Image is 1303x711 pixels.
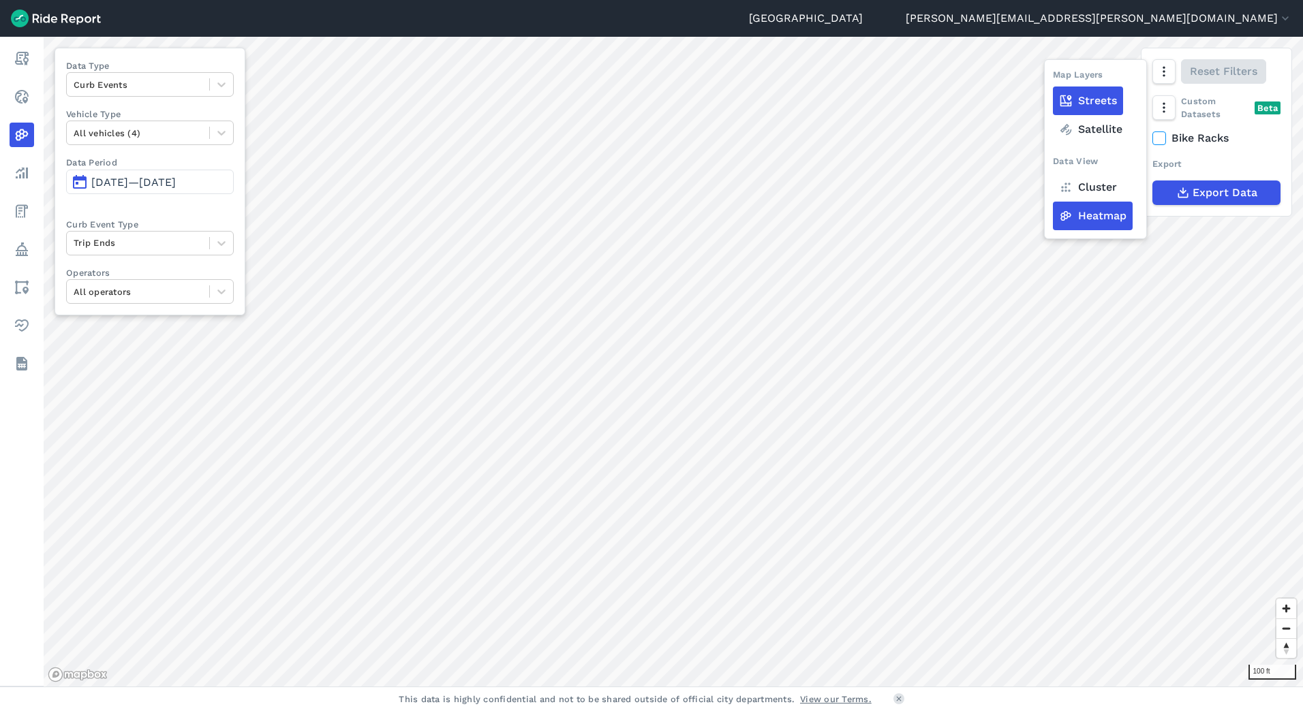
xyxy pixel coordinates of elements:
label: Satellite [1053,115,1129,144]
button: Reset bearing to north [1276,638,1296,658]
label: Data Type [66,59,234,72]
button: Export Data [1152,180,1281,205]
a: Realtime [10,84,34,109]
a: Policy [10,237,34,262]
label: Vehicle Type [66,108,234,121]
label: Cluster [1053,173,1123,202]
span: [DATE]—[DATE] [91,176,176,189]
label: Heatmap [1053,202,1133,230]
img: Ride Report [11,10,101,27]
label: Streets [1053,86,1123,115]
div: Data View [1053,155,1098,173]
a: Mapbox logo [48,667,108,682]
div: 100 ft [1248,665,1296,680]
button: Zoom out [1276,618,1296,638]
div: Map Layers [1053,68,1103,86]
span: Export Data [1193,185,1257,201]
a: View our Terms. [800,693,872,706]
span: Reset Filters [1190,63,1257,80]
a: Areas [10,275,34,300]
a: [GEOGRAPHIC_DATA] [749,10,863,27]
label: Bike Racks [1152,130,1281,146]
button: Reset Filters [1181,59,1266,84]
div: Beta [1255,101,1281,114]
a: Fees [10,199,34,223]
label: Operators [66,266,234,279]
button: [PERSON_NAME][EMAIL_ADDRESS][PERSON_NAME][DOMAIN_NAME] [906,10,1292,27]
a: Heatmaps [10,123,34,147]
label: Curb Event Type [66,218,234,231]
div: Custom Datasets [1152,95,1281,121]
button: Zoom in [1276,599,1296,618]
a: Datasets [10,351,34,376]
div: Export [1152,157,1281,170]
button: [DATE]—[DATE] [66,170,234,194]
canvas: Map [44,37,1303,686]
a: Analyze [10,161,34,185]
a: Report [10,46,34,71]
label: Data Period [66,156,234,169]
a: Health [10,313,34,338]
